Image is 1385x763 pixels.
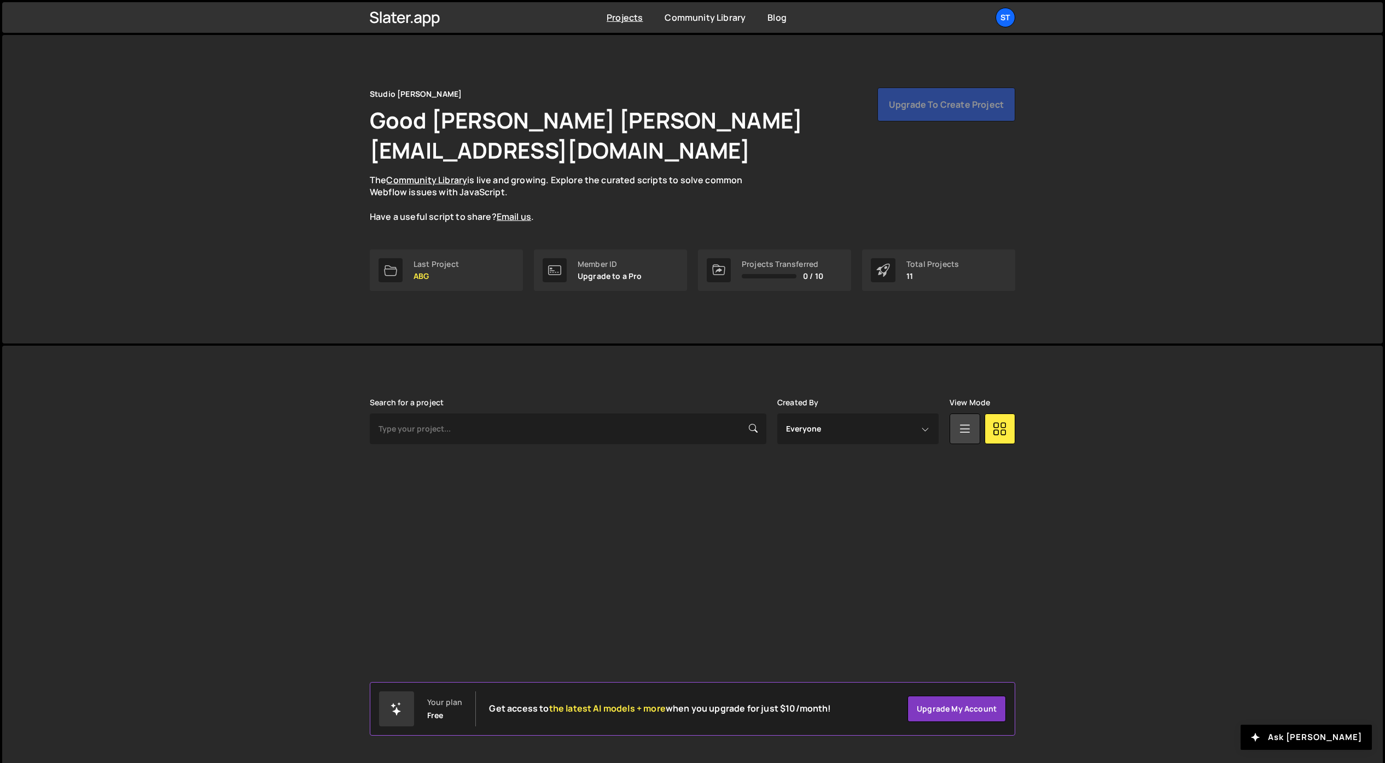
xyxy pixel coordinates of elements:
p: Upgrade to a Pro [578,272,642,281]
button: Ask [PERSON_NAME] [1241,725,1372,750]
a: Projects [607,11,643,24]
a: Blog [767,11,787,24]
div: Your plan [427,698,462,707]
label: Search for a project [370,398,444,407]
p: ABG [414,272,459,281]
span: 0 / 10 [803,272,823,281]
div: Member ID [578,260,642,269]
div: Free [427,711,444,720]
a: Community Library [386,174,467,186]
h2: Get access to when you upgrade for just $10/month! [489,703,831,714]
p: The is live and growing. Explore the curated scripts to solve common Webflow issues with JavaScri... [370,174,764,223]
label: View Mode [950,398,990,407]
h1: Good [PERSON_NAME] [PERSON_NAME][EMAIL_ADDRESS][DOMAIN_NAME] [370,105,917,165]
input: Type your project... [370,413,766,444]
a: Last Project ABG [370,249,523,291]
div: Projects Transferred [742,260,823,269]
a: Upgrade my account [907,696,1006,722]
div: Studio [PERSON_NAME] [370,88,462,101]
a: Email us [497,211,531,223]
div: Total Projects [906,260,959,269]
p: 11 [906,272,959,281]
label: Created By [777,398,819,407]
a: Community Library [665,11,746,24]
span: the latest AI models + more [549,702,666,714]
a: St [996,8,1015,27]
div: Last Project [414,260,459,269]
